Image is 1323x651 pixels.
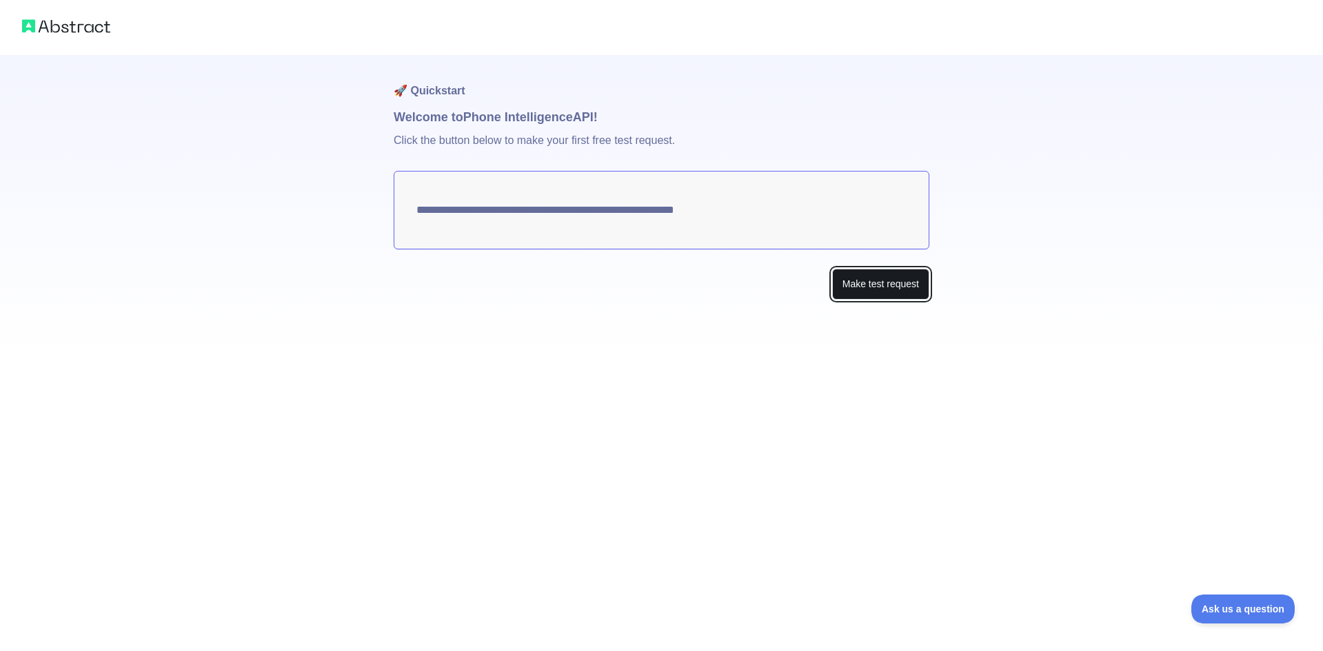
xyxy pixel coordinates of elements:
[22,17,110,36] img: Abstract logo
[394,55,929,107] h1: 🚀 Quickstart
[832,269,929,300] button: Make test request
[394,127,929,171] p: Click the button below to make your first free test request.
[1191,595,1295,623] iframe: Toggle Customer Support
[394,107,929,127] h1: Welcome to Phone Intelligence API!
